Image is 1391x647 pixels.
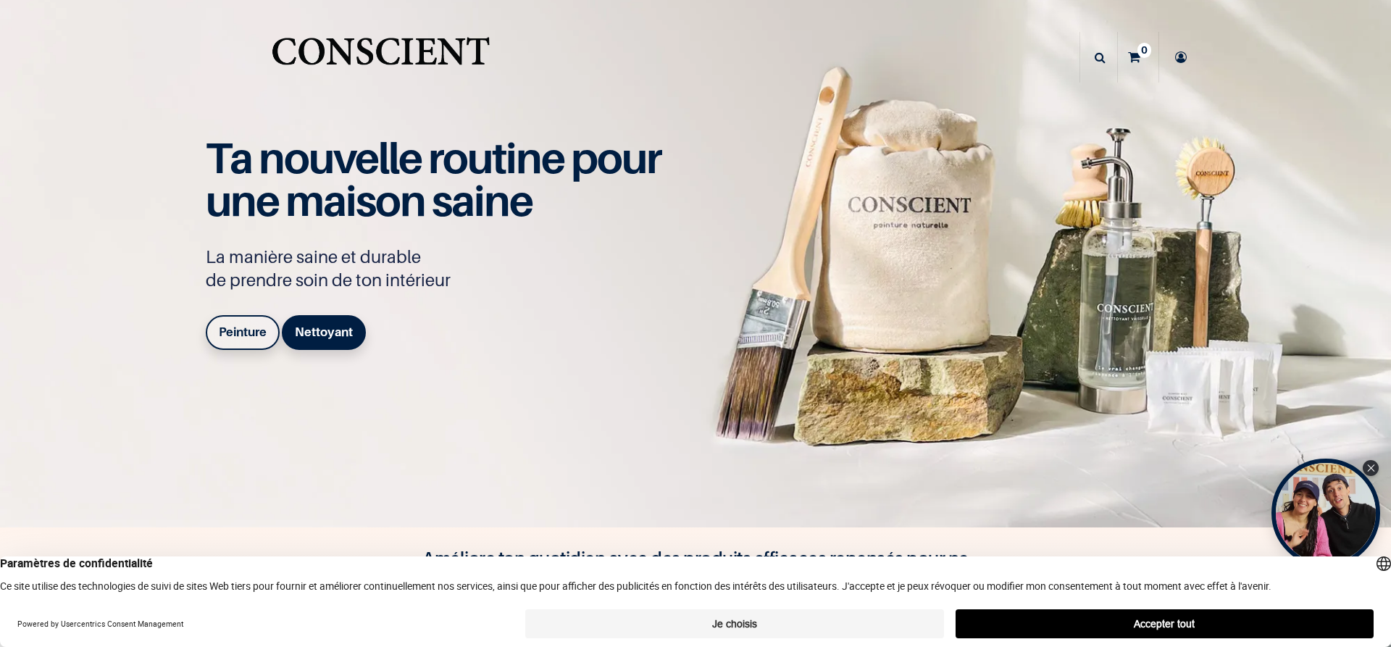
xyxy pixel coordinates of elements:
iframe: Tidio Chat [1316,554,1384,622]
b: Nettoyant [295,325,353,339]
a: Peinture [206,315,280,350]
h4: Améliore ton quotidien avec des produits efficaces repensés pour ne présenter aucun danger pour t... [406,545,985,600]
a: 0 [1118,32,1158,83]
img: Conscient [269,29,493,86]
a: Nettoyant [282,315,366,350]
b: Peinture [219,325,267,339]
sup: 0 [1137,43,1151,57]
div: Tolstoy bubble widget [1271,459,1380,567]
div: Open Tolstoy widget [1271,459,1380,567]
div: Open Tolstoy [1271,459,1380,567]
div: Close Tolstoy widget [1363,460,1379,476]
p: La manière saine et durable de prendre soin de ton intérieur [206,246,677,292]
span: Ta nouvelle routine pour une maison saine [206,132,661,226]
a: Logo of Conscient [269,29,493,86]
